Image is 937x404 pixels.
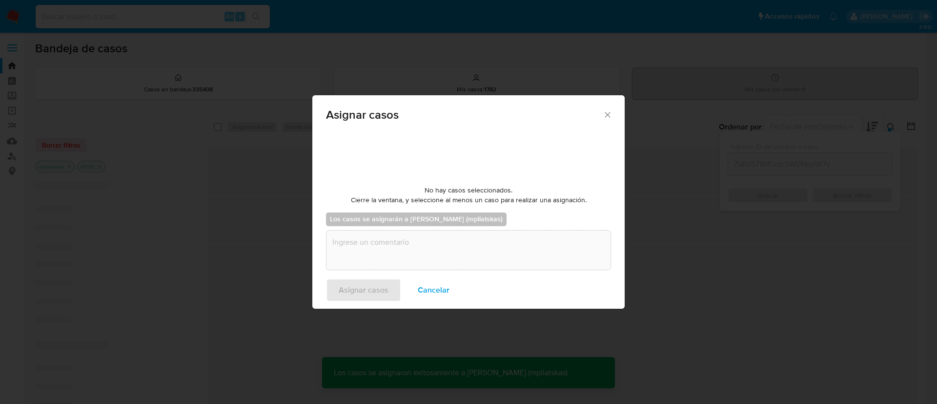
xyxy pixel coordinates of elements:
[603,110,611,119] button: Cerrar ventana
[418,279,449,301] span: Cancelar
[351,195,587,205] span: Cierre la ventana, y seleccione al menos un caso para realizar una asignación.
[326,109,603,121] span: Asignar casos
[425,186,512,195] span: No hay casos seleccionados.
[312,95,625,309] div: assign-modal
[405,278,462,302] button: Cancelar
[330,214,503,224] b: Los casos se asignarán a [PERSON_NAME] (mpliatskas)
